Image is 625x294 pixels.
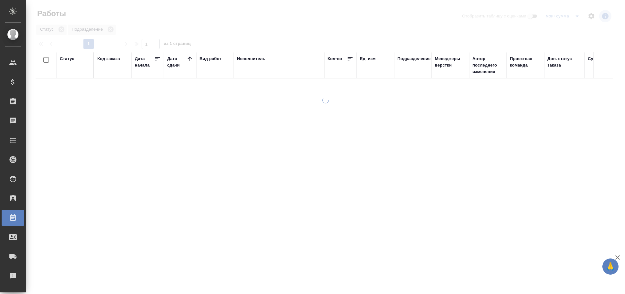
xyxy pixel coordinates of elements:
div: Вид работ [199,56,221,62]
div: Подразделение [397,56,431,62]
div: Менеджеры верстки [435,56,466,68]
span: 🙏 [605,260,616,273]
div: Доп. статус заказа [547,56,581,68]
div: Сумма [588,56,602,62]
div: Дата начала [135,56,154,68]
div: Код заказа [97,56,120,62]
div: Кол-во [328,56,342,62]
div: Статус [60,56,74,62]
button: 🙏 [602,258,619,275]
div: Ед. изм [360,56,376,62]
div: Автор последнего изменения [472,56,503,75]
div: Дата сдачи [167,56,187,68]
div: Проектная команда [510,56,541,68]
div: Исполнитель [237,56,265,62]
